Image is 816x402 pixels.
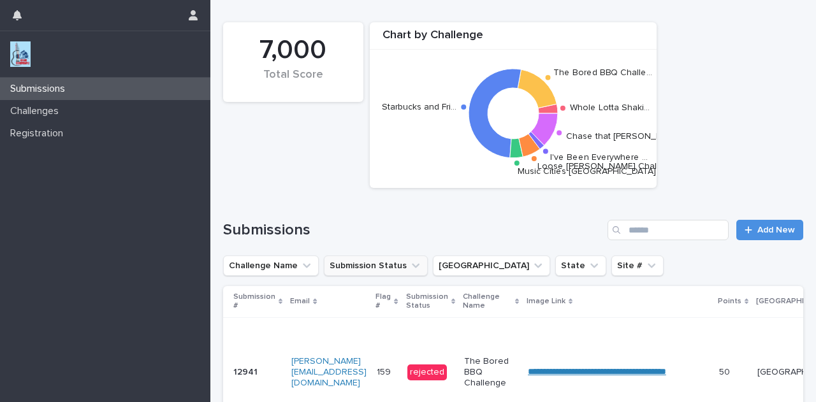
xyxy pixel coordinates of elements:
button: Closest City [433,255,550,276]
a: [PERSON_NAME][EMAIL_ADDRESS][DOMAIN_NAME] [291,357,367,387]
p: Submission # [233,290,275,313]
text: Whole Lotta Shaki… [570,103,650,112]
text: Music Cities [GEOGRAPHIC_DATA] [518,166,657,175]
text: Chase that [PERSON_NAME]… [566,132,688,141]
div: Total Score [245,68,342,95]
p: Email [290,294,310,308]
p: Registration [5,127,73,140]
a: Add New [736,220,803,240]
input: Search [608,220,729,240]
button: Challenge Name [223,255,319,276]
p: Flag # [375,290,391,313]
p: Submission Status [406,290,448,313]
p: 159 [377,364,393,378]
div: 7,000 [245,34,342,66]
p: Submissions [5,83,75,95]
p: 50 [719,364,732,378]
img: jxsLJbdS1eYBI7rVAS4p [10,41,31,67]
p: The Bored BBQ Challenge [464,356,518,388]
div: Chart by Challenge [370,29,657,50]
h1: Submissions [223,221,602,240]
text: Starbucks and Fri… [382,102,456,111]
text: The Bored BBQ Challe… [553,68,653,77]
p: 12941 [233,364,260,378]
p: Challenge Name [463,290,512,313]
button: Site # [611,255,664,276]
div: rejected [407,364,447,380]
text: Loose [PERSON_NAME] Challenge [537,161,680,170]
button: Submission Status [324,255,428,276]
button: State [555,255,606,276]
p: Challenges [5,105,69,117]
p: Image Link [527,294,565,308]
span: Add New [757,226,795,234]
p: Points [718,294,741,308]
text: I've Been Everywhere … [550,153,648,162]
